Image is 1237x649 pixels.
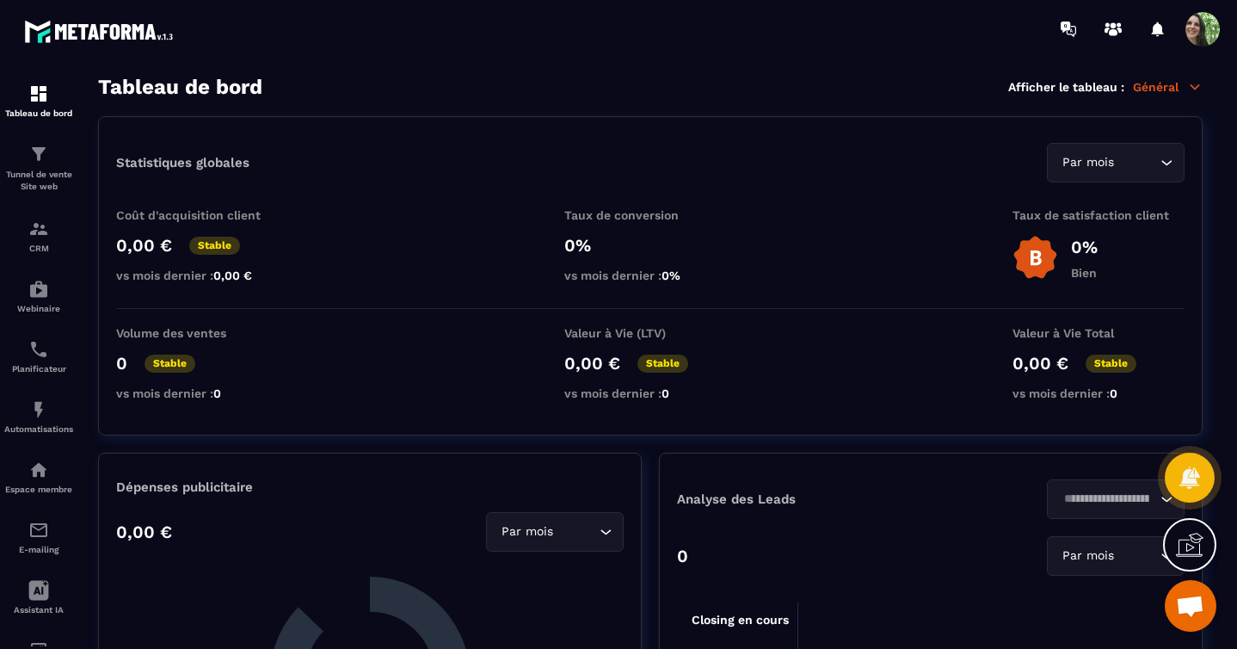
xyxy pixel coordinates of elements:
p: Automatisations [4,424,73,434]
p: Dépenses publicitaire [116,479,624,495]
input: Search for option [1117,153,1156,172]
p: Taux de satisfaction client [1012,208,1185,222]
p: Planificateur [4,364,73,374]
img: formation [28,219,49,239]
img: logo [24,15,179,47]
p: Analyse des Leads [677,491,931,507]
p: Tableau de bord [4,108,73,118]
input: Search for option [557,522,595,541]
a: formationformationTunnel de vente Site web [4,131,73,206]
p: 0,00 € [1012,353,1068,374]
p: Stable [637,355,688,373]
a: emailemailE-mailing [4,507,73,567]
p: CRM [4,244,73,253]
span: Par mois [1058,153,1117,172]
p: Valeur à Vie Total [1012,326,1185,340]
p: 0,00 € [116,522,172,542]
p: vs mois dernier : [1012,386,1185,400]
p: Tunnel de vente Site web [4,169,73,193]
div: Ouvrir le chat [1165,580,1216,632]
img: scheduler [28,339,49,360]
img: automations [28,460,49,480]
p: Stable [189,237,240,255]
div: Search for option [1047,143,1185,182]
img: b-badge-o.b3b20ee6.svg [1012,235,1058,281]
p: vs mois dernier : [116,269,288,282]
p: 0,00 € [116,235,172,256]
img: automations [28,279,49,300]
p: 0 [677,546,688,566]
span: 0 [662,386,669,400]
p: Stable [145,355,195,373]
input: Search for option [1117,547,1156,566]
span: 0% [662,269,680,282]
a: formationformationCRM [4,206,73,266]
p: vs mois dernier : [116,386,288,400]
p: Stable [1086,355,1136,373]
a: schedulerschedulerPlanificateur [4,326,73,386]
p: 0% [564,235,736,256]
p: vs mois dernier : [564,386,736,400]
p: Bien [1071,266,1098,280]
div: Search for option [1047,536,1185,576]
a: automationsautomationsEspace membre [4,447,73,507]
p: Volume des ventes [116,326,288,340]
img: email [28,520,49,541]
span: Par mois [497,522,557,541]
p: Statistiques globales [116,155,249,170]
p: Coût d'acquisition client [116,208,288,222]
input: Search for option [1058,490,1156,509]
p: Webinaire [4,304,73,313]
span: 0 [1110,386,1117,400]
a: Assistant IA [4,567,73,627]
p: Taux de conversion [564,208,736,222]
p: 0% [1071,237,1098,257]
p: Assistant IA [4,605,73,615]
span: 0,00 € [213,269,252,282]
p: 0 [116,353,127,374]
p: Général [1133,79,1203,95]
h3: Tableau de bord [98,75,262,99]
img: formation [28,83,49,104]
img: formation [28,144,49,164]
div: Search for option [1047,479,1185,519]
img: automations [28,399,49,420]
span: Par mois [1058,547,1117,566]
p: Espace membre [4,485,73,494]
p: vs mois dernier : [564,269,736,282]
p: E-mailing [4,545,73,554]
tspan: Closing en cours [692,613,789,627]
a: formationformationTableau de bord [4,71,73,131]
span: 0 [213,386,221,400]
a: automationsautomationsWebinaire [4,266,73,326]
p: 0,00 € [564,353,620,374]
p: Valeur à Vie (LTV) [564,326,736,340]
div: Search for option [486,512,624,552]
a: automationsautomationsAutomatisations [4,386,73,447]
p: Afficher le tableau : [1008,80,1124,94]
